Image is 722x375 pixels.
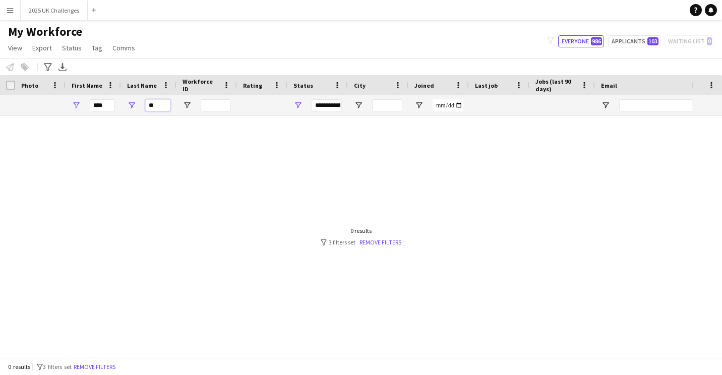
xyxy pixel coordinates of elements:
[475,82,498,89] span: Last job
[647,37,658,45] span: 103
[72,101,81,110] button: Open Filter Menu
[4,41,26,54] a: View
[372,99,402,111] input: City Filter Input
[42,61,54,73] app-action-btn: Advanced filters
[601,82,617,89] span: Email
[108,41,139,54] a: Comms
[62,43,82,52] span: Status
[321,238,401,246] div: 3 filters set
[591,37,602,45] span: 986
[145,99,170,111] input: Last Name Filter Input
[414,82,434,89] span: Joined
[354,101,363,110] button: Open Filter Menu
[72,82,102,89] span: First Name
[112,43,135,52] span: Comms
[535,78,577,93] span: Jobs (last 90 days)
[201,99,231,111] input: Workforce ID Filter Input
[359,238,401,246] a: Remove filters
[293,101,303,110] button: Open Filter Menu
[32,43,52,52] span: Export
[608,35,660,47] button: Applicants103
[90,99,115,111] input: First Name Filter Input
[8,24,82,39] span: My Workforce
[21,82,38,89] span: Photo
[433,99,463,111] input: Joined Filter Input
[354,82,366,89] span: City
[56,61,69,73] app-action-btn: Export XLSX
[28,41,56,54] a: Export
[92,43,102,52] span: Tag
[88,41,106,54] a: Tag
[127,82,157,89] span: Last Name
[293,82,313,89] span: Status
[558,35,604,47] button: Everyone986
[243,82,262,89] span: Rating
[183,78,219,93] span: Workforce ID
[127,101,136,110] button: Open Filter Menu
[72,361,117,372] button: Remove filters
[601,101,610,110] button: Open Filter Menu
[43,363,72,370] span: 3 filters set
[58,41,86,54] a: Status
[8,43,22,52] span: View
[183,101,192,110] button: Open Filter Menu
[6,81,15,90] input: Column with Header Selection
[414,101,424,110] button: Open Filter Menu
[21,1,88,20] button: 2025 UK Challenges
[321,227,401,234] div: 0 results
